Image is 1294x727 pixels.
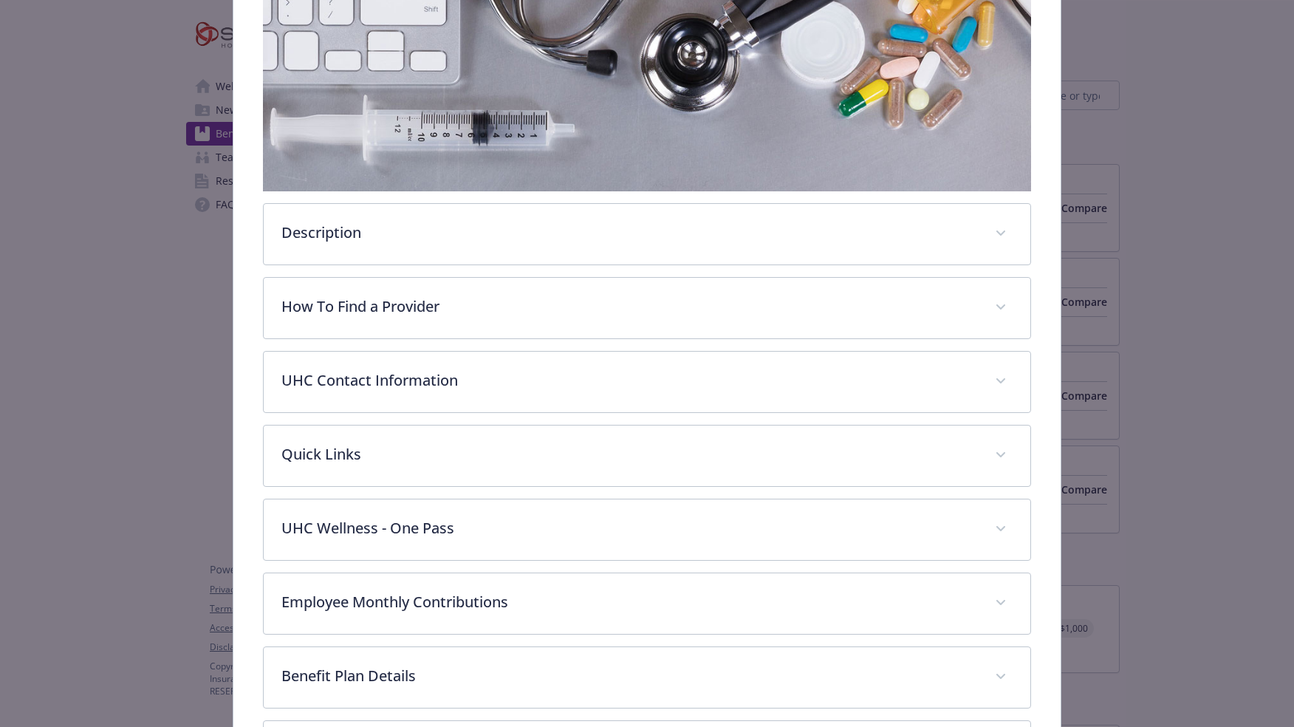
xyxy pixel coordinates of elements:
[281,591,976,613] p: Employee Monthly Contributions
[264,499,1030,560] div: UHC Wellness - One Pass
[264,647,1030,708] div: Benefit Plan Details
[264,204,1030,264] div: Description
[281,369,976,392] p: UHC Contact Information
[264,278,1030,338] div: How To Find a Provider
[281,296,976,318] p: How To Find a Provider
[281,517,976,539] p: UHC Wellness - One Pass
[281,222,976,244] p: Description
[281,443,976,465] p: Quick Links
[264,426,1030,486] div: Quick Links
[281,665,976,687] p: Benefit Plan Details
[264,573,1030,634] div: Employee Monthly Contributions
[264,352,1030,412] div: UHC Contact Information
